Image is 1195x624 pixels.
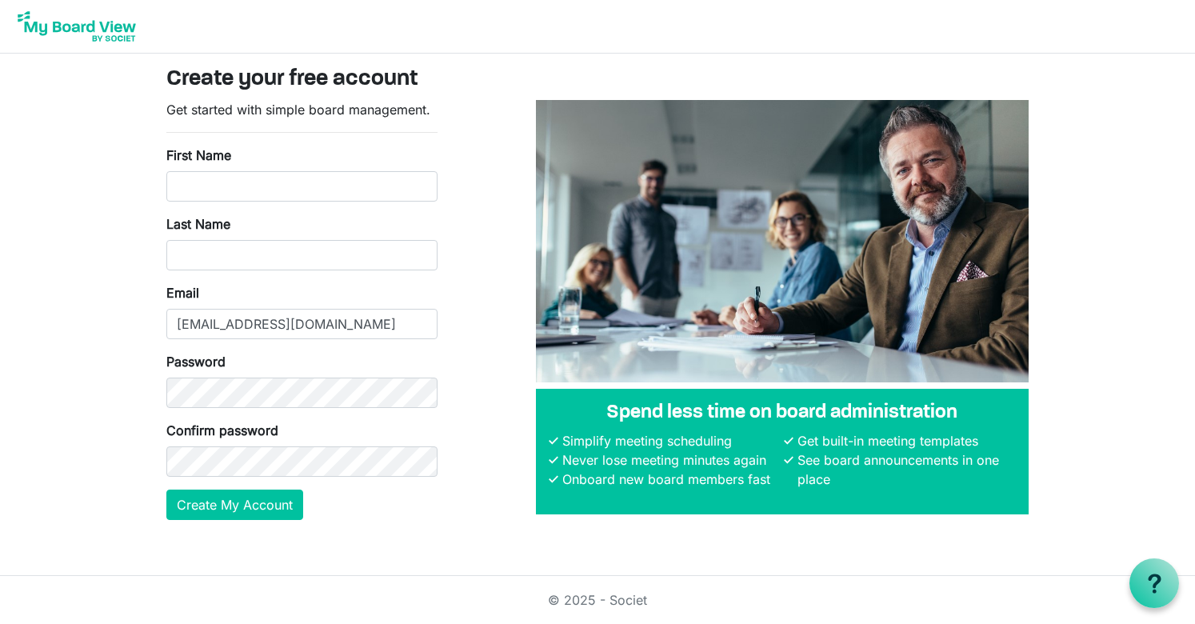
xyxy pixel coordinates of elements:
li: Get built-in meeting templates [793,431,1016,450]
h3: Create your free account [166,66,1029,94]
span: Get started with simple board management. [166,102,430,118]
label: Last Name [166,214,230,234]
li: Onboard new board members fast [558,470,781,489]
li: See board announcements in one place [793,450,1016,489]
li: Simplify meeting scheduling [558,431,781,450]
h4: Spend less time on board administration [549,402,1016,425]
a: © 2025 - Societ [548,592,647,608]
label: First Name [166,146,231,165]
img: My Board View Logo [13,6,141,46]
img: A photograph of board members sitting at a table [536,100,1029,382]
label: Password [166,352,226,371]
label: Email [166,283,199,302]
button: Create My Account [166,490,303,520]
li: Never lose meeting minutes again [558,450,781,470]
label: Confirm password [166,421,278,440]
